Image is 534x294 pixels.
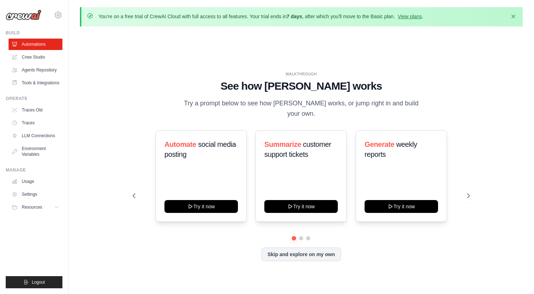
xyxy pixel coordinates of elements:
div: Manage [6,167,62,173]
a: Crew Studio [9,51,62,63]
button: Resources [9,201,62,213]
button: Skip and explore on my own [261,248,341,261]
h1: See how [PERSON_NAME] works [133,80,470,93]
button: Logout [6,276,62,288]
p: Try a prompt below to see how [PERSON_NAME] works, or jump right in and build your own. [181,98,421,119]
a: Environment Variables [9,143,62,160]
span: social media posting [164,140,236,158]
strong: 7 days [286,14,302,19]
a: LLM Connections [9,130,62,141]
button: Try it now [365,200,438,213]
a: Tools & Integrations [9,77,62,89]
span: Generate [365,140,395,148]
span: Resources [22,204,42,210]
a: Traces [9,117,62,129]
p: You're on a free trial of CrewAI Cloud with full access to all features. Your trial ends in , aft... [98,13,423,20]
span: Logout [32,279,45,285]
span: weekly reports [365,140,417,158]
div: WALKTHROUGH [133,71,470,77]
div: Build [6,30,62,36]
div: Operate [6,96,62,101]
a: Usage [9,176,62,187]
a: Agents Repository [9,64,62,76]
a: View plans [398,14,422,19]
span: Automate [164,140,196,148]
a: Automations [9,39,62,50]
img: Logo [6,10,41,20]
button: Try it now [164,200,238,213]
a: Settings [9,189,62,200]
a: Traces Old [9,104,62,116]
span: Summarize [264,140,301,148]
button: Try it now [264,200,338,213]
